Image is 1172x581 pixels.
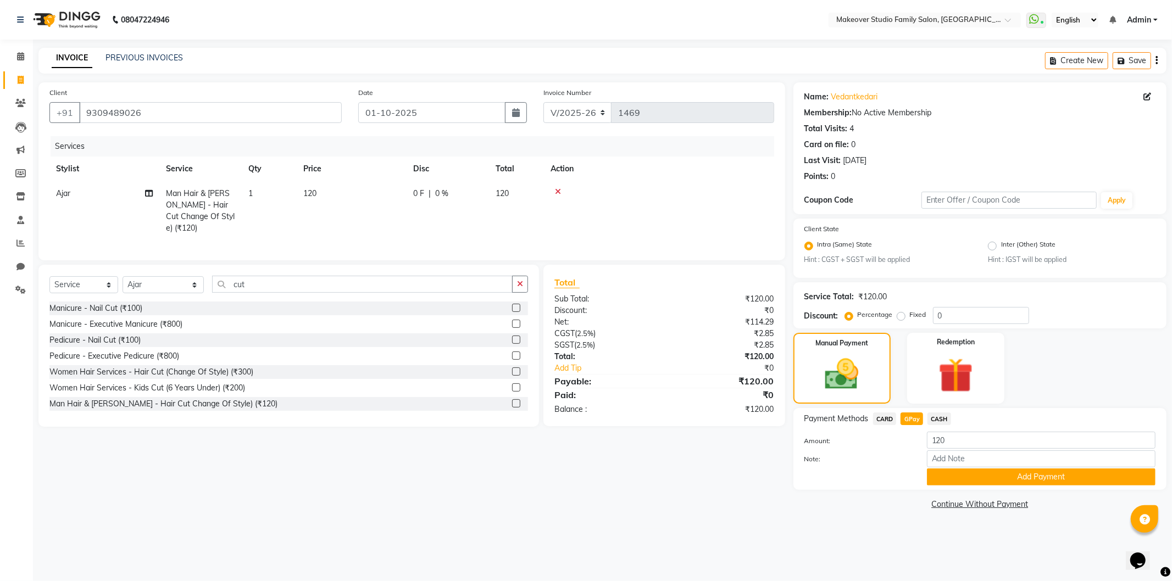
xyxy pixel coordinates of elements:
[52,48,92,68] a: INVOICE
[818,239,873,253] label: Intra (Same) State
[297,157,407,181] th: Price
[804,255,972,265] small: Hint : CGST + SGST will be applied
[804,291,854,303] div: Service Total:
[901,412,923,425] span: GPay
[937,337,975,347] label: Redemption
[407,157,489,181] th: Disc
[576,340,593,349] span: 2.5%
[166,188,235,233] span: Man Hair & [PERSON_NAME] - Hair Cut Change Of Style) (₹120)
[303,188,316,198] span: 120
[664,404,782,415] div: ₹120.00
[242,157,297,181] th: Qty
[49,303,142,314] div: Manicure - Nail Cut (₹100)
[49,334,141,346] div: Pedicure - Nail Cut (₹100)
[546,388,664,401] div: Paid:
[435,188,448,199] span: 0 %
[664,375,782,388] div: ₹120.00
[684,362,782,374] div: ₹0
[664,305,782,316] div: ₹0
[804,139,849,150] div: Card on file:
[664,339,782,351] div: ₹2.85
[554,328,575,338] span: CGST
[804,123,848,135] div: Total Visits:
[804,107,852,119] div: Membership:
[1001,239,1056,253] label: Inter (Other) State
[664,388,782,401] div: ₹0
[546,362,684,374] a: Add Tip
[49,88,67,98] label: Client
[546,375,664,388] div: Payable:
[554,277,580,288] span: Total
[577,329,593,338] span: 2.5%
[927,450,1156,467] input: Add Note
[28,4,103,35] img: logo
[121,4,169,35] b: 08047224946
[1101,192,1132,209] button: Apply
[1113,52,1151,69] button: Save
[546,316,664,328] div: Net:
[546,305,664,316] div: Discount:
[927,468,1156,485] button: Add Payment
[796,454,919,464] label: Note:
[804,155,841,166] div: Last Visit:
[79,102,342,123] input: Search by Name/Mobile/Email/Code
[544,157,774,181] th: Action
[843,155,867,166] div: [DATE]
[159,157,242,181] th: Service
[546,351,664,362] div: Total:
[664,293,782,305] div: ₹120.00
[49,319,182,330] div: Manicure - Executive Manicure (₹800)
[858,310,893,320] label: Percentage
[804,224,840,234] label: Client State
[804,310,838,322] div: Discount:
[927,354,984,397] img: _gift.svg
[988,255,1156,265] small: Hint : IGST will be applied
[496,188,509,198] span: 120
[804,171,829,182] div: Points:
[546,404,664,415] div: Balance :
[49,398,277,410] div: Man Hair & [PERSON_NAME] - Hair Cut Change Of Style) (₹120)
[859,291,887,303] div: ₹120.00
[831,91,878,103] a: Vedantkedari
[546,339,664,351] div: ( )
[49,366,253,378] div: Women Hair Services - Hair Cut (Change Of Style) (₹300)
[831,171,836,182] div: 0
[212,276,513,293] input: Search or Scan
[927,432,1156,449] input: Amount
[927,412,951,425] span: CASH
[546,293,664,305] div: Sub Total:
[49,382,245,394] div: Women Hair Services - Kids Cut (6 Years Under) (₹200)
[804,107,1156,119] div: No Active Membership
[489,157,544,181] th: Total
[921,192,1097,209] input: Enter Offer / Coupon Code
[873,412,897,425] span: CARD
[815,338,868,348] label: Manual Payment
[51,136,782,157] div: Services
[413,188,424,199] span: 0 F
[1045,52,1108,69] button: Create New
[852,139,856,150] div: 0
[49,350,179,362] div: Pedicure - Executive Pedicure (₹800)
[796,499,1164,510] a: Continue Without Payment
[814,355,869,394] img: _cash.svg
[546,328,664,339] div: ( )
[804,194,921,206] div: Coupon Code
[664,316,782,328] div: ₹114.29
[664,351,782,362] div: ₹120.00
[49,157,159,181] th: Stylist
[804,413,869,424] span: Payment Methods
[1127,14,1151,26] span: Admin
[804,91,829,103] div: Name:
[543,88,591,98] label: Invoice Number
[850,123,854,135] div: 4
[429,188,431,199] span: |
[1126,537,1161,570] iframe: chat widget
[248,188,253,198] span: 1
[554,340,574,350] span: SGST
[49,102,80,123] button: +91
[56,188,70,198] span: Ajar
[358,88,373,98] label: Date
[664,328,782,339] div: ₹2.85
[105,53,183,63] a: PREVIOUS INVOICES
[796,436,919,446] label: Amount:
